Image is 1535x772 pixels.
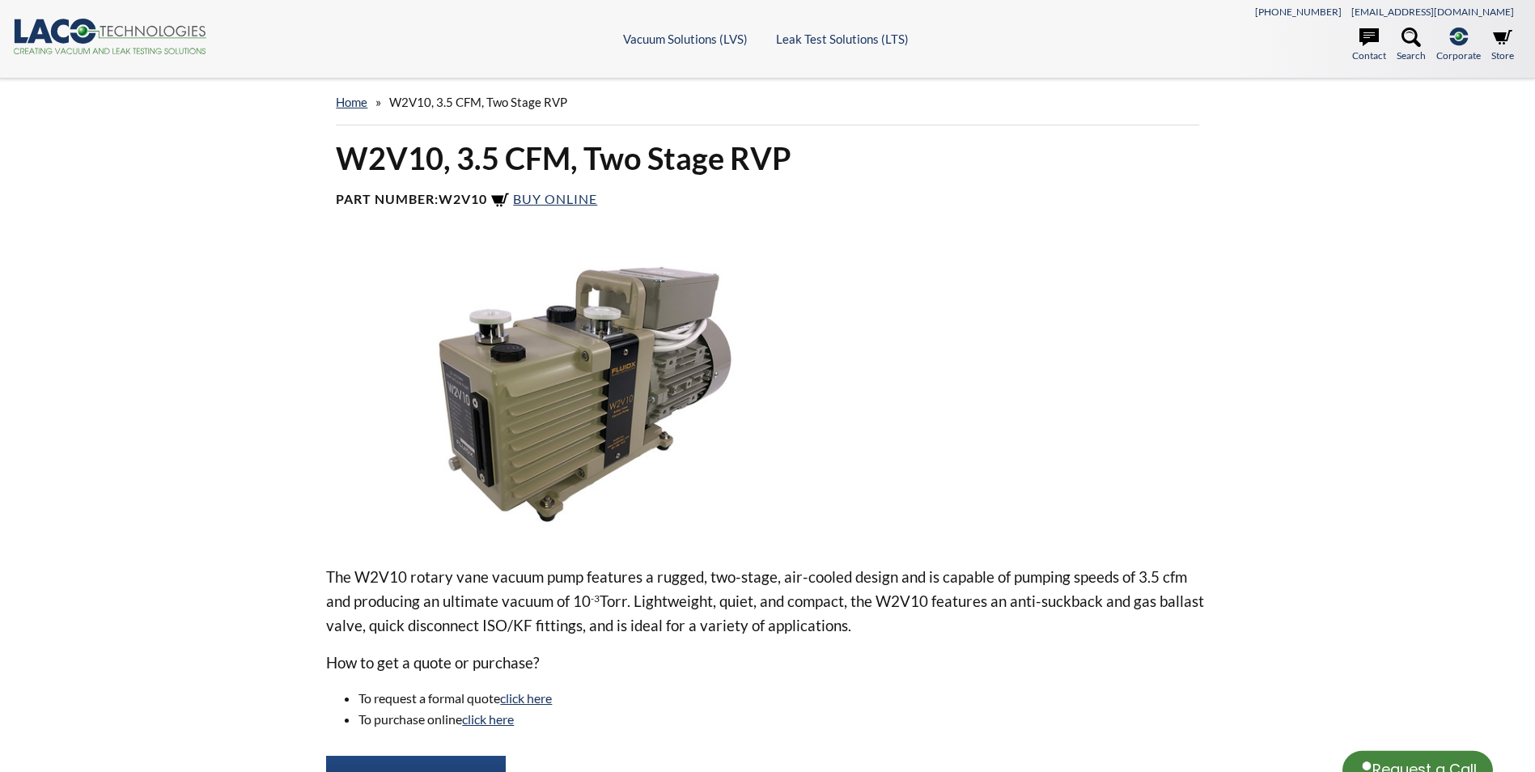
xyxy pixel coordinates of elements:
[513,191,597,206] span: Buy Online
[358,688,1208,709] li: To request a formal quote
[326,651,1208,675] p: How to get a quote or purchase?
[1491,28,1514,63] a: Store
[389,95,567,109] span: W2V10, 3.5 CFM, Two Stage RVP
[1436,48,1481,63] span: Corporate
[1351,6,1514,18] a: [EMAIL_ADDRESS][DOMAIN_NAME]
[1352,28,1386,63] a: Contact
[439,191,487,206] b: W2V10
[1255,6,1342,18] a: [PHONE_NUMBER]
[623,32,748,46] a: Vacuum Solutions (LVS)
[591,592,600,604] sup: -3
[326,565,1208,638] p: The W2V10 rotary vane vacuum pump features a rugged, two-stage, air-cooled design and is capable ...
[776,32,909,46] a: Leak Test Solutions (LTS)
[336,79,1198,125] div: »
[1397,28,1426,63] a: Search
[326,249,842,539] img: Two-Stage Rotary Vane Pump W2V10 image
[490,191,597,206] a: Buy Online
[500,690,552,706] a: click here
[336,191,1198,210] h4: Part Number:
[358,709,1208,730] li: To purchase online
[336,95,367,109] a: home
[336,138,1198,178] h1: W2V10, 3.5 CFM, Two Stage RVP
[462,711,514,727] a: click here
